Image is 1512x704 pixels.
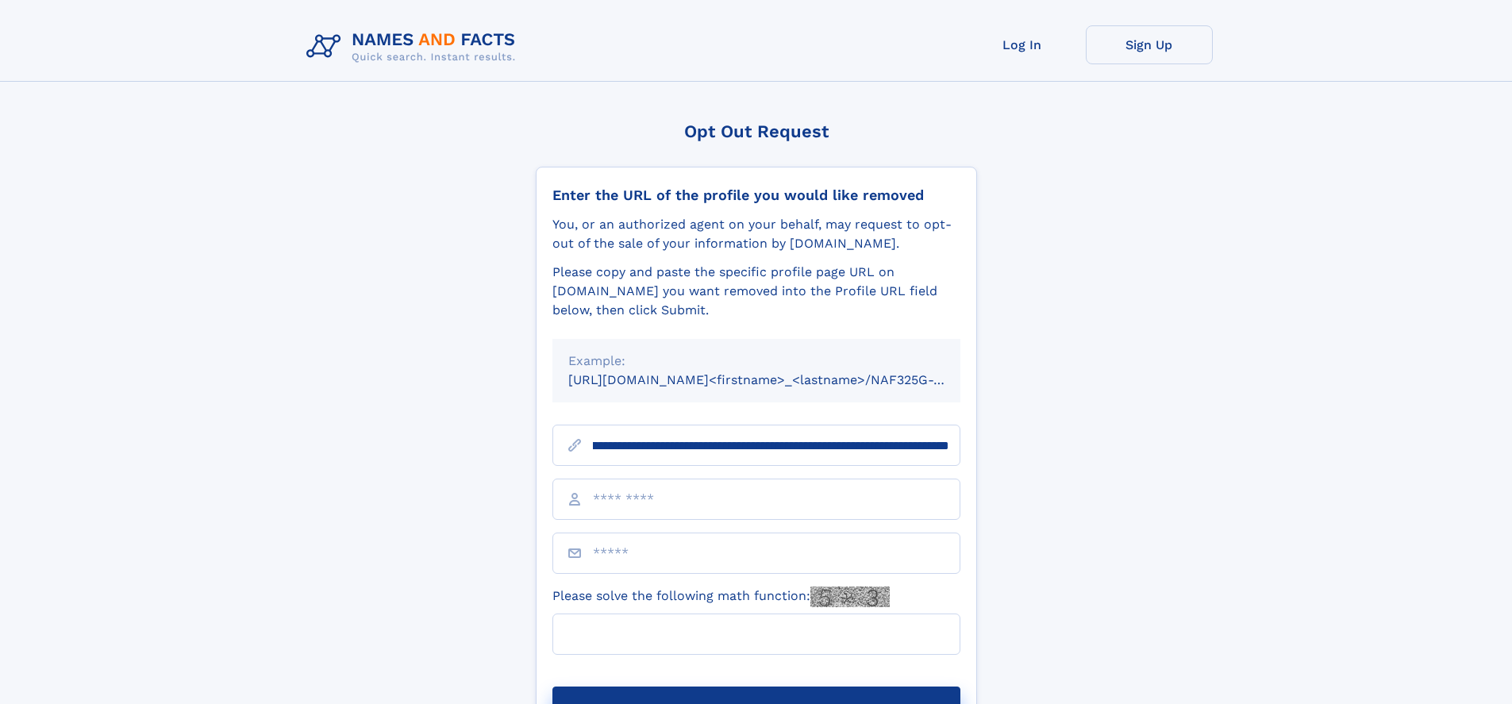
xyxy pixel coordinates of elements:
[959,25,1086,64] a: Log In
[536,121,977,141] div: Opt Out Request
[1086,25,1213,64] a: Sign Up
[552,263,960,320] div: Please copy and paste the specific profile page URL on [DOMAIN_NAME] you want removed into the Pr...
[552,187,960,204] div: Enter the URL of the profile you would like removed
[568,352,945,371] div: Example:
[552,215,960,253] div: You, or an authorized agent on your behalf, may request to opt-out of the sale of your informatio...
[568,372,991,387] small: [URL][DOMAIN_NAME]<firstname>_<lastname>/NAF325G-xxxxxxxx
[300,25,529,68] img: Logo Names and Facts
[552,587,890,607] label: Please solve the following math function:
